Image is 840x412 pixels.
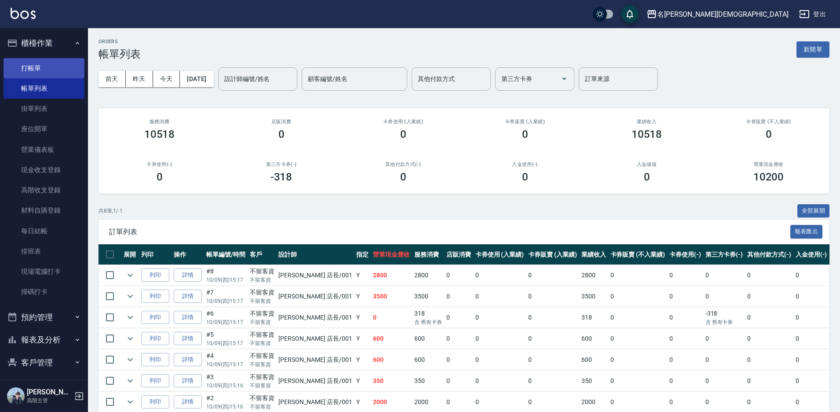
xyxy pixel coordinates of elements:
h3: 10518 [632,128,662,140]
p: 不留客資 [250,382,274,390]
h3: 0 [522,128,528,140]
button: 名[PERSON_NAME][DEMOGRAPHIC_DATA] [643,5,792,23]
td: 0 [793,265,829,286]
td: 0 [793,349,829,370]
td: 0 [667,265,703,286]
a: 帳單列表 [4,78,84,99]
td: 2800 [412,265,444,286]
td: [PERSON_NAME] 店長 /001 [276,265,354,286]
p: 10/09 (四) 15:17 [206,297,245,305]
td: Y [354,328,371,349]
th: 入金使用(-) [793,244,829,265]
button: expand row [124,290,137,303]
button: Open [557,72,571,86]
td: 0 [444,307,473,328]
th: 客戶 [248,244,277,265]
button: 登出 [796,6,829,22]
td: 600 [371,328,412,349]
th: 業績收入 [579,244,608,265]
td: 0 [608,286,667,307]
td: 0 [667,349,703,370]
td: 600 [579,349,608,370]
div: 不留客資 [250,372,274,382]
td: 350 [579,371,608,391]
td: 0 [444,349,473,370]
a: 詳情 [174,374,202,388]
td: -318 [703,307,745,328]
td: 600 [371,349,412,370]
button: expand row [124,353,137,366]
div: 不留客資 [250,330,274,339]
td: 0 [667,371,703,391]
h5: [PERSON_NAME] [27,388,72,397]
button: 櫃檯作業 [4,32,84,55]
td: 318 [412,307,444,328]
td: #6 [204,307,248,328]
td: 0 [473,307,526,328]
button: 員工及薪資 [4,374,84,397]
td: 0 [793,286,829,307]
h3: 0 [644,171,650,183]
td: #8 [204,265,248,286]
td: 0 [703,349,745,370]
a: 排班表 [4,241,84,261]
th: 第三方卡券(-) [703,244,745,265]
td: 0 [608,307,667,328]
p: 含 舊有卡券 [705,318,743,326]
h3: 10518 [144,128,175,140]
h3: 0 [400,128,406,140]
td: 0 [526,349,579,370]
p: 10/09 (四) 15:17 [206,276,245,284]
td: 0 [473,265,526,286]
h3: 0 [766,128,772,140]
a: 現金收支登錄 [4,160,84,180]
th: 展開 [121,244,139,265]
img: Person [7,387,25,405]
td: 600 [412,328,444,349]
td: 2800 [371,265,412,286]
th: 設計師 [276,244,354,265]
a: 現場電腦打卡 [4,261,84,282]
button: 報表匯出 [790,225,823,239]
button: save [621,5,639,23]
div: 名[PERSON_NAME][DEMOGRAPHIC_DATA] [657,9,789,20]
td: 350 [412,371,444,391]
td: 3500 [412,286,444,307]
span: 訂單列表 [109,228,790,236]
h2: 卡券販賣 (不入業績) [718,119,819,125]
td: 0 [745,286,793,307]
button: 全部展開 [797,204,830,218]
p: 不留客資 [250,297,274,305]
td: 0 [667,328,703,349]
th: 服務消費 [412,244,444,265]
button: 報表及分析 [4,328,84,351]
td: 0 [444,371,473,391]
a: 打帳單 [4,58,84,78]
button: expand row [124,374,137,387]
h3: 0 [522,171,528,183]
p: 高階主管 [27,397,72,405]
p: 不留客資 [250,276,274,284]
td: 0 [745,328,793,349]
a: 報表匯出 [790,227,823,235]
td: 0 [444,265,473,286]
th: 其他付款方式(-) [745,244,793,265]
div: 不留客資 [250,288,274,297]
a: 詳情 [174,353,202,367]
td: 0 [473,328,526,349]
td: 0 [473,371,526,391]
p: 10/09 (四) 15:17 [206,360,245,368]
td: 600 [579,328,608,349]
td: [PERSON_NAME] 店長 /001 [276,328,354,349]
td: 0 [745,307,793,328]
h2: 入金使用(-) [475,162,575,167]
h3: 10200 [753,171,784,183]
a: 新開單 [796,45,829,53]
td: 0 [608,371,667,391]
td: Y [354,349,371,370]
div: 不留客資 [250,309,274,318]
div: 不留客資 [250,267,274,276]
td: 0 [473,286,526,307]
button: expand row [124,332,137,345]
td: 3500 [579,286,608,307]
